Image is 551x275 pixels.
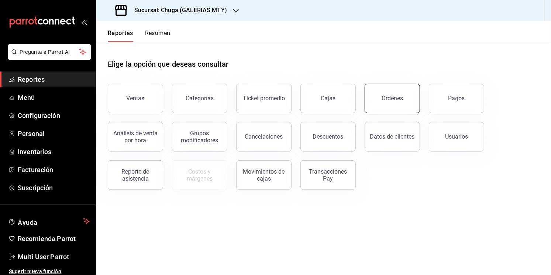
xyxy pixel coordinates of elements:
[145,29,171,42] button: Resumen
[108,59,229,70] h1: Elige la opción que deseas consultar
[236,84,292,113] button: Ticket promedio
[5,53,91,61] a: Pregunta a Parrot AI
[370,133,415,140] div: Datos de clientes
[108,122,163,152] button: Análisis de venta por hora
[18,93,90,102] span: Menú
[113,130,158,144] div: Análisis de venta por hora
[177,130,223,144] div: Grupos modificadores
[186,95,214,102] div: Categorías
[429,84,484,113] button: Pagos
[127,95,145,102] div: Ventas
[18,234,90,244] span: Recomienda Parrot
[18,129,90,139] span: Personal
[300,84,356,113] button: Cajas
[236,160,292,190] button: Movimientos de cajas
[177,168,223,182] div: Costos y márgenes
[108,84,163,113] button: Ventas
[8,44,91,60] button: Pregunta a Parrot AI
[365,122,420,152] button: Datos de clientes
[18,217,80,226] span: Ayuda
[305,168,351,182] div: Transacciones Pay
[172,84,227,113] button: Categorías
[108,29,133,42] button: Reportes
[429,122,484,152] button: Usuarios
[108,29,171,42] div: navigation tabs
[448,95,465,102] div: Pagos
[18,183,90,193] span: Suscripción
[382,95,403,102] div: Órdenes
[236,122,292,152] button: Cancelaciones
[245,133,283,140] div: Cancelaciones
[18,74,90,84] span: Reportes
[445,133,468,140] div: Usuarios
[172,160,227,190] button: Contrata inventarios para ver este reporte
[18,165,90,175] span: Facturación
[313,133,344,140] div: Descuentos
[81,19,87,25] button: open_drawer_menu
[300,160,356,190] button: Transacciones Pay
[365,84,420,113] button: Órdenes
[243,95,285,102] div: Ticket promedio
[113,168,158,182] div: Reporte de asistencia
[18,111,90,121] span: Configuración
[18,147,90,157] span: Inventarios
[20,48,79,56] span: Pregunta a Parrot AI
[300,122,356,152] button: Descuentos
[321,95,335,102] div: Cajas
[128,6,227,15] h3: Sucursal: Chuga (GALERIAS MTY)
[172,122,227,152] button: Grupos modificadores
[18,252,90,262] span: Multi User Parrot
[241,168,287,182] div: Movimientos de cajas
[108,160,163,190] button: Reporte de asistencia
